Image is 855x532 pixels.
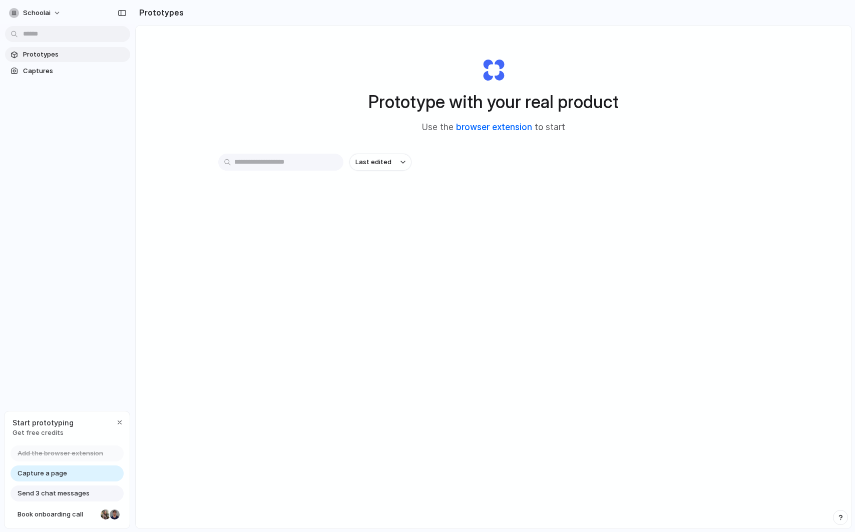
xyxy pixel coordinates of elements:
[18,488,90,498] span: Send 3 chat messages
[5,5,66,21] button: schoolai
[23,66,126,76] span: Captures
[23,8,51,18] span: schoolai
[5,64,130,79] a: Captures
[13,417,74,428] span: Start prototyping
[355,157,391,167] span: Last edited
[18,509,97,519] span: Book onboarding call
[11,506,124,522] a: Book onboarding call
[349,154,411,171] button: Last edited
[18,468,67,478] span: Capture a page
[18,448,103,458] span: Add the browser extension
[422,121,565,134] span: Use the to start
[23,50,126,60] span: Prototypes
[456,122,532,132] a: browser extension
[100,508,112,520] div: Nicole Kubica
[109,508,121,520] div: Christian Iacullo
[5,47,130,62] a: Prototypes
[135,7,184,19] h2: Prototypes
[368,89,619,115] h1: Prototype with your real product
[13,428,74,438] span: Get free credits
